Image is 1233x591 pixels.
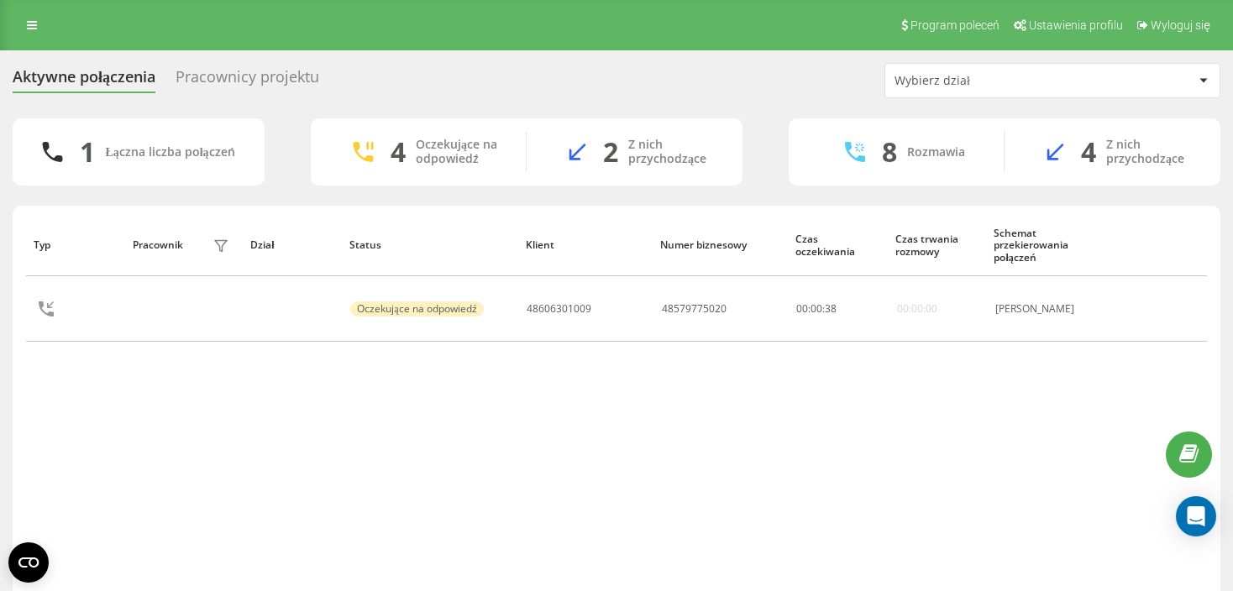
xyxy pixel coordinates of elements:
div: Dział [250,239,333,251]
span: Ustawienia profilu [1029,18,1123,32]
div: Z nich przychodzące [1106,138,1195,166]
div: Klient [526,239,645,251]
div: 48606301009 [527,303,591,315]
div: 1 [80,136,95,168]
div: Numer biznesowy [660,239,779,251]
div: 8 [882,136,897,168]
div: Schemat przekierowania połączeń [994,228,1100,264]
div: Status [349,239,510,251]
div: 00:00:00 [897,303,937,315]
div: 48579775020 [662,303,727,315]
button: Open CMP widget [8,542,49,583]
div: 2 [603,136,618,168]
span: 00 [811,301,822,316]
span: Wyloguj się [1151,18,1210,32]
div: 4 [1081,136,1096,168]
div: [PERSON_NAME] [995,303,1099,315]
span: 38 [825,301,837,316]
div: : : [796,303,837,315]
div: Łączna liczba połączeń [105,145,234,160]
span: Program poleceń [910,18,1000,32]
div: Czas oczekiwania [795,233,880,258]
span: 00 [796,301,808,316]
div: Pracownicy projektu [176,68,319,94]
div: Aktywne połączenia [13,68,155,94]
div: Czas trwania rozmowy [895,233,979,258]
div: Typ [34,239,117,251]
div: Oczekujące na odpowiedź [416,138,501,166]
div: Z nich przychodzące [628,138,717,166]
div: Open Intercom Messenger [1176,496,1216,536]
div: Rozmawia [907,145,965,160]
div: Wybierz dział [895,74,1095,88]
div: Oczekujące na odpowiedź [350,301,483,316]
div: 4 [391,136,406,168]
div: Pracownik [133,239,183,251]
